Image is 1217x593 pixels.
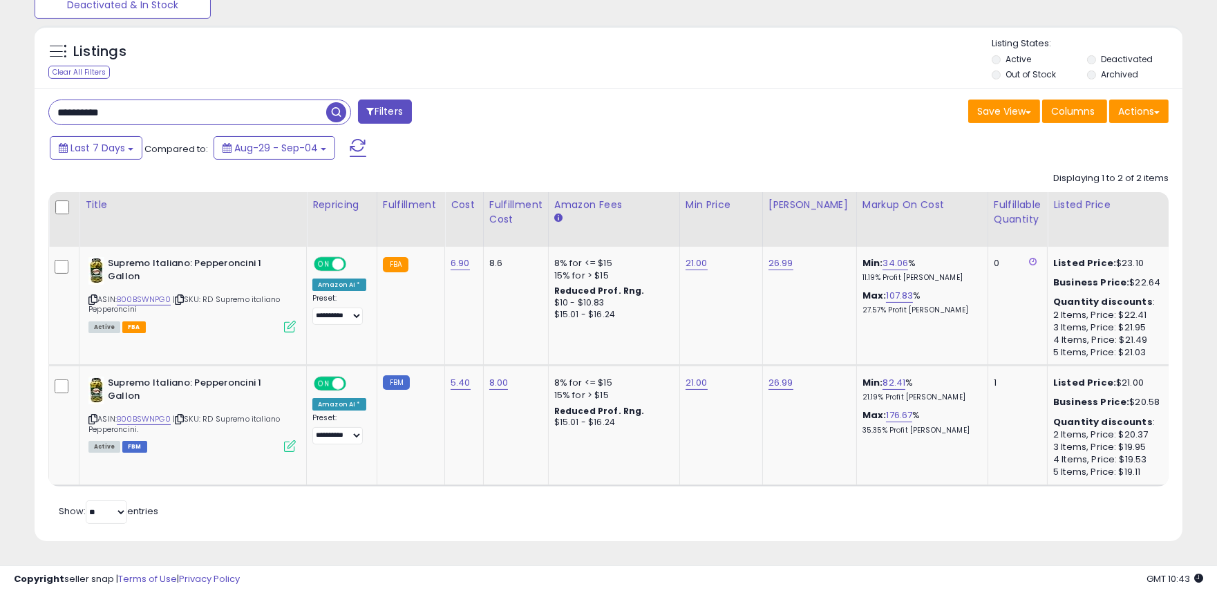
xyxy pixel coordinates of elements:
[383,375,410,390] small: FBM
[312,294,366,325] div: Preset:
[1053,346,1168,359] div: 5 Items, Price: $21.03
[14,573,240,586] div: seller snap | |
[862,198,982,212] div: Markup on Cost
[1053,376,1116,389] b: Listed Price:
[88,257,296,331] div: ASIN:
[1042,100,1107,123] button: Columns
[862,256,883,270] b: Min:
[1053,256,1116,270] b: Listed Price:
[1101,53,1153,65] label: Deactivated
[1053,453,1168,466] div: 4 Items, Price: $19.53
[1053,276,1168,289] div: $22.64
[1053,296,1168,308] div: :
[554,377,669,389] div: 8% for <= $15
[862,305,977,315] p: 27.57% Profit [PERSON_NAME]
[88,377,104,404] img: 51UinZ2nLOL._SL40_.jpg
[994,257,1037,270] div: 0
[1053,334,1168,346] div: 4 Items, Price: $21.49
[1053,321,1168,334] div: 3 Items, Price: $21.95
[862,377,977,402] div: %
[70,141,125,155] span: Last 7 Days
[1109,100,1169,123] button: Actions
[1053,309,1168,321] div: 2 Items, Price: $22.41
[862,426,977,435] p: 35.35% Profit [PERSON_NAME]
[48,66,110,79] div: Clear All Filters
[88,413,280,434] span: | SKU: RD Supremo italiano Pepperoncini.
[1053,396,1168,408] div: $20.58
[88,321,120,333] span: All listings currently available for purchase on Amazon
[214,136,335,160] button: Aug-29 - Sep-04
[117,294,171,305] a: B00BSWNPG0
[489,257,538,270] div: 8.6
[451,198,478,212] div: Cost
[554,309,669,321] div: $15.01 - $16.24
[862,409,977,435] div: %
[118,572,177,585] a: Terms of Use
[312,398,366,411] div: Amazon AI *
[1147,572,1203,585] span: 2025-09-12 10:43 GMT
[554,285,645,296] b: Reduced Prof. Rng.
[994,198,1041,227] div: Fulfillable Quantity
[862,257,977,283] div: %
[1053,295,1153,308] b: Quantity discounts
[451,256,470,270] a: 6.90
[1006,68,1056,80] label: Out of Stock
[1053,416,1168,429] div: :
[1053,377,1168,389] div: $21.00
[886,289,913,303] a: 107.83
[315,258,332,270] span: ON
[1006,53,1031,65] label: Active
[14,572,64,585] strong: Copyright
[862,408,887,422] b: Max:
[886,408,912,422] a: 176.67
[315,378,332,390] span: ON
[994,377,1037,389] div: 1
[1053,198,1173,212] div: Listed Price
[383,257,408,272] small: FBA
[554,405,645,417] b: Reduced Prof. Rng.
[451,376,471,390] a: 5.40
[1053,466,1168,478] div: 5 Items, Price: $19.11
[85,198,301,212] div: Title
[856,192,988,247] th: The percentage added to the cost of goods (COGS) that forms the calculator for Min & Max prices.
[73,42,126,62] h5: Listings
[968,100,1040,123] button: Save View
[108,377,276,406] b: Supremo Italiano: Pepperoncini 1 Gallon
[122,441,147,453] span: FBM
[686,376,708,390] a: 21.00
[768,198,851,212] div: [PERSON_NAME]
[117,413,171,425] a: B00BSWNPG0
[554,389,669,402] div: 15% for > $15
[1053,415,1153,429] b: Quantity discounts
[862,393,977,402] p: 21.19% Profit [PERSON_NAME]
[862,273,977,283] p: 11.19% Profit [PERSON_NAME]
[862,376,883,389] b: Min:
[108,257,276,286] b: Supremo Italiano: Pepperoncini 1 Gallon
[50,136,142,160] button: Last 7 Days
[554,198,674,212] div: Amazon Fees
[992,37,1182,50] p: Listing States:
[554,297,669,309] div: $10 - $10.83
[234,141,318,155] span: Aug-29 - Sep-04
[489,376,509,390] a: 8.00
[344,258,366,270] span: OFF
[1053,395,1129,408] b: Business Price:
[1053,276,1129,289] b: Business Price:
[312,198,371,212] div: Repricing
[122,321,146,333] span: FBA
[88,441,120,453] span: All listings currently available for purchase on Amazon
[554,212,563,225] small: Amazon Fees.
[1053,257,1168,270] div: $23.10
[88,377,296,451] div: ASIN:
[1053,429,1168,441] div: 2 Items, Price: $20.37
[88,294,280,314] span: | SKU: RD Supremo italiano Pepperoncini
[312,279,366,291] div: Amazon AI *
[489,198,543,227] div: Fulfillment Cost
[344,378,366,390] span: OFF
[1051,104,1095,118] span: Columns
[554,257,669,270] div: 8% for <= $15
[179,572,240,585] a: Privacy Policy
[768,376,793,390] a: 26.99
[862,289,887,302] b: Max:
[383,198,439,212] div: Fulfillment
